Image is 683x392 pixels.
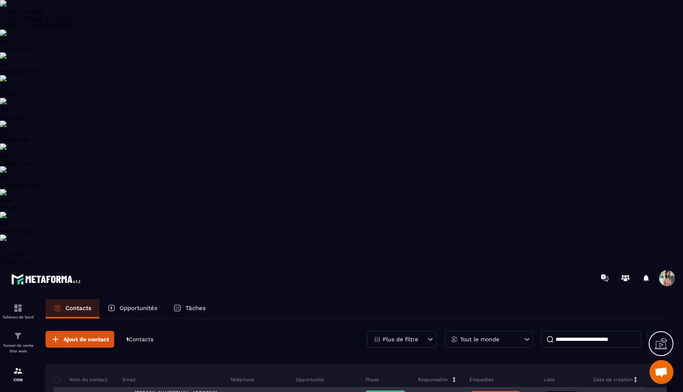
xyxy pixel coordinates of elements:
p: Tunnel de vente Site web [2,343,34,354]
button: Ajout de contact [46,331,114,348]
p: Tableau de bord [2,315,34,319]
a: formationformationCRM [2,360,34,388]
p: Nom du contact [54,376,107,383]
p: Email [123,376,136,383]
p: Contacts [66,304,91,312]
a: Opportunités [99,299,165,318]
p: CRM [2,378,34,382]
p: 1 [126,336,153,343]
p: Phase [365,376,379,383]
p: Étiquettes [469,376,493,383]
a: Tâches [165,299,214,318]
img: logo [11,272,83,287]
p: Opportunités [119,304,157,312]
p: Tout le monde [460,336,499,342]
a: formationformationTunnel de vente Site web [2,325,34,360]
div: Ouvrir le chat [649,360,673,384]
img: formation [13,331,23,341]
p: Plus de filtre [383,336,418,342]
p: Téléphone [230,376,254,383]
img: formation [13,366,23,376]
p: Responsable [418,376,448,383]
p: Opportunité [296,376,324,383]
p: Liste [544,376,555,383]
span: Ajout de contact [64,335,109,343]
img: formation [13,303,23,313]
p: Date de création [593,376,633,383]
span: Contacts [129,336,153,342]
a: formationformationTableau de bord [2,297,34,325]
a: Contacts [46,299,99,318]
p: Tâches [185,304,206,312]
